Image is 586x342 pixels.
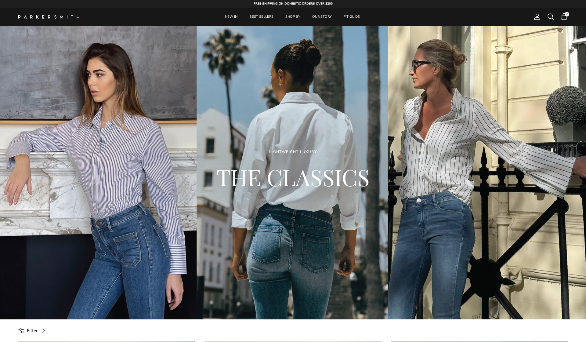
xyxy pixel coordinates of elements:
a: Filter [18,324,49,338]
a: SHOP BY [280,8,306,26]
img: Parker Smith [18,15,79,19]
div: LIGHTWEIGHT LUXURY [34,150,552,155]
h2: THE CLASSICS [101,162,485,192]
a: Account [531,13,541,20]
span: Filter [27,327,38,334]
span: 2 [565,12,569,16]
a: NEW IN [219,8,243,26]
a: BEST SELLERS [244,8,279,26]
div: Primary [91,8,494,26]
a: 2 [560,13,568,21]
a: OUR STORY [307,8,337,26]
strong: FREE SHIPPING ON DOMESTIC ORDERS OVER $200 [254,2,333,6]
a: FIT GUIDE [338,8,365,26]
